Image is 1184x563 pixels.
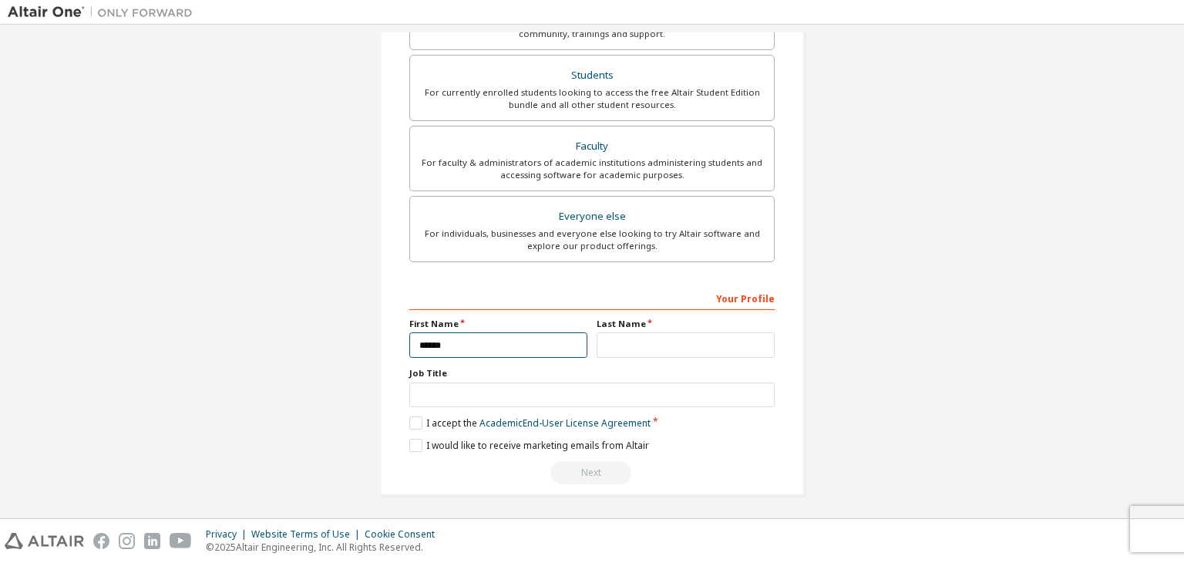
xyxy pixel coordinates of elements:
[419,136,765,157] div: Faculty
[419,157,765,181] div: For faculty & administrators of academic institutions administering students and accessing softwa...
[597,318,775,330] label: Last Name
[409,439,649,452] label: I would like to receive marketing emails from Altair
[206,541,444,554] p: © 2025 Altair Engineering, Inc. All Rights Reserved.
[170,533,192,549] img: youtube.svg
[8,5,200,20] img: Altair One
[419,228,765,252] div: For individuals, businesses and everyone else looking to try Altair software and explore our prod...
[409,416,651,430] label: I accept the
[419,86,765,111] div: For currently enrolled students looking to access the free Altair Student Edition bundle and all ...
[5,533,84,549] img: altair_logo.svg
[409,285,775,310] div: Your Profile
[409,318,587,330] label: First Name
[206,528,251,541] div: Privacy
[365,528,444,541] div: Cookie Consent
[251,528,365,541] div: Website Terms of Use
[479,416,651,430] a: Academic End-User License Agreement
[409,367,775,379] label: Job Title
[119,533,135,549] img: instagram.svg
[419,65,765,86] div: Students
[409,461,775,484] div: Read and acccept EULA to continue
[419,206,765,228] div: Everyone else
[144,533,160,549] img: linkedin.svg
[93,533,109,549] img: facebook.svg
